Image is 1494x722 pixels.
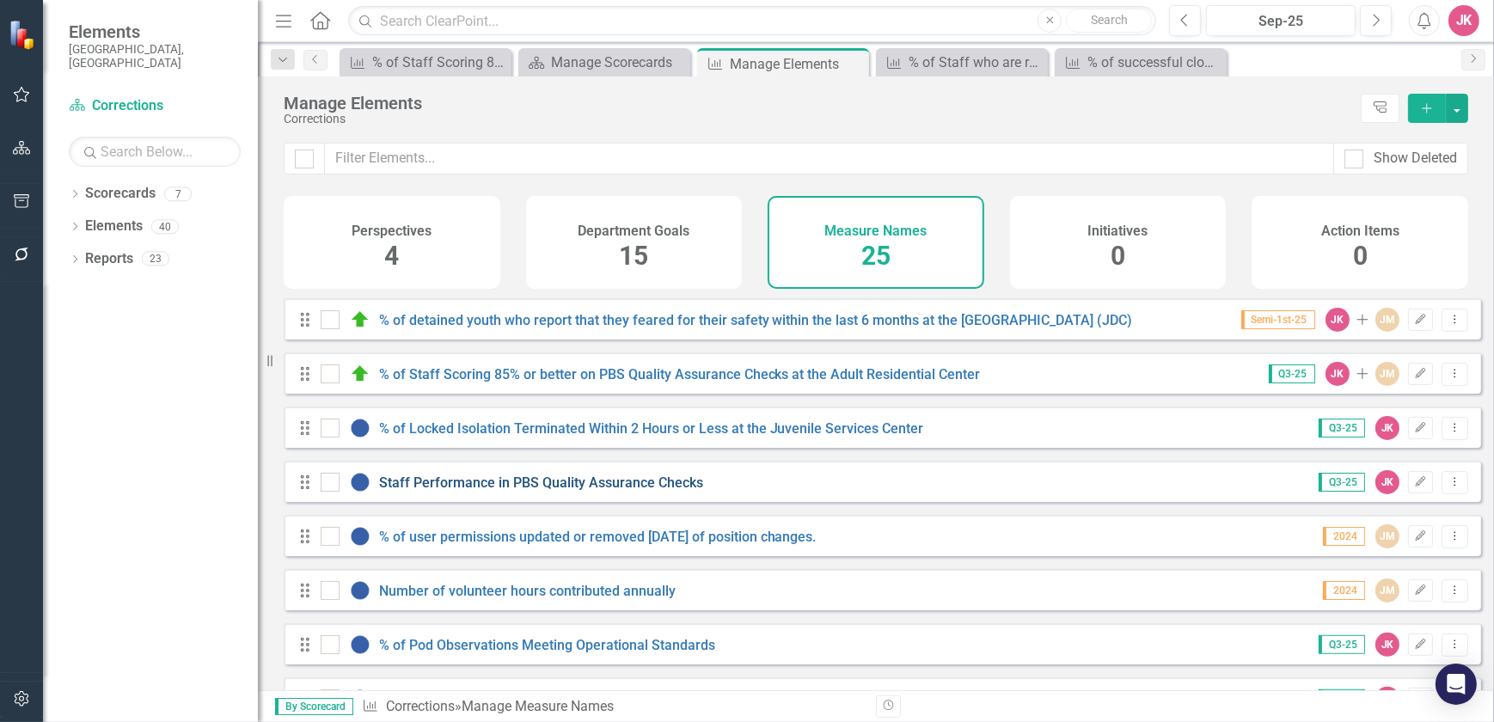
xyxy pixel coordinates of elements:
div: % of Staff Scoring 85% or better on PBS Quality Assurance Checks at the Adult Residential Center [372,52,507,73]
div: JM [1375,578,1399,603]
div: 7 [164,187,192,201]
input: Search ClearPoint... [348,6,1156,36]
small: [GEOGRAPHIC_DATA], [GEOGRAPHIC_DATA] [69,42,241,70]
div: JK [1375,470,1399,494]
div: » Manage Measure Names [362,697,863,717]
div: JM [1375,362,1399,386]
input: Filter Elements... [324,143,1334,174]
span: Semi-1st-25 [1241,310,1315,329]
div: JM [1375,308,1399,332]
div: JM [1375,524,1399,548]
div: Manage Scorecards [551,52,686,73]
button: JK [1448,5,1479,36]
img: No Information [350,634,370,655]
button: Search [1066,9,1152,33]
img: No Information [350,472,370,493]
div: Open Intercom Messenger [1436,664,1477,705]
a: % of Locked Isolation Terminated Within 2 Hours or Less at the Juvenile Services Center [379,420,924,437]
h4: Department Goals [578,223,689,239]
div: 40 [151,219,179,234]
div: JK [1375,633,1399,657]
h4: Measure Names [824,223,927,239]
span: 0 [1111,241,1125,271]
img: No Information [350,418,370,438]
span: 25 [861,241,891,271]
a: % of Staff Scoring 85% or better on PBS Quality Assurance Checks at the Adult Residential Center [379,366,981,382]
a: Number of volunteer hours contributed annually [379,583,676,599]
div: % of Staff who are rated 91% or higher in the scoring of risk/needs assessments [909,52,1044,73]
div: % of successful closures-adult probation success rate [1087,52,1222,73]
span: Q3-25 [1319,419,1365,437]
a: Corrections [69,96,241,116]
a: % of successful closures-adult probation success rate [1059,52,1222,73]
a: % of Staff who are rated 91% or higher in the scoring of risk/needs assessments [880,52,1044,73]
div: JK [1375,687,1399,711]
span: 2024 [1323,527,1365,546]
a: Scorecards [85,184,156,204]
span: Search [1091,13,1128,27]
span: Q3-25 [1319,473,1365,492]
img: On Target [350,364,370,384]
img: On Target [350,309,370,330]
div: Manage Elements [284,94,1352,113]
div: Manage Elements [730,53,865,75]
span: 0 [1353,241,1368,271]
a: Manage Scorecards [523,52,686,73]
a: % of Staff Scoring 85% or better on PBS Quality Assurance Checks at the Adult Residential Center [344,52,507,73]
span: Q3-25 [1319,689,1365,708]
div: Show Deleted [1374,149,1457,168]
a: Elements [85,217,143,236]
div: JK [1326,308,1350,332]
span: 4 [384,241,399,271]
a: % of Pod Observations Meeting Operational Standards [379,637,715,653]
div: JK [1375,416,1399,440]
div: Sep-25 [1212,11,1350,32]
a: Reports [85,249,133,269]
span: 2024 [1323,581,1365,600]
img: No Information [350,688,370,709]
div: 23 [142,252,169,266]
h4: Initiatives [1088,223,1148,239]
span: 15 [619,241,648,271]
h4: Perspectives [352,223,432,239]
img: No Information [350,526,370,547]
a: Corrections [386,698,455,714]
h4: Action Items [1321,223,1399,239]
div: JK [1326,362,1350,386]
div: Corrections [284,113,1352,125]
a: % of user permissions updated or removed [DATE] of position changes. [379,529,817,545]
input: Search Below... [69,137,241,167]
span: Elements [69,21,241,42]
span: By Scorecard [275,698,353,715]
img: ClearPoint Strategy [9,20,39,50]
img: No Information [350,580,370,601]
button: Sep-25 [1206,5,1356,36]
a: Staff Performance in PBS Quality Assurance Checks [379,474,703,491]
span: Q3-25 [1269,364,1315,383]
span: Q3-25 [1319,635,1365,654]
a: % of detained youth who report that they feared for their safety within the last 6 months at the ... [379,312,1133,328]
